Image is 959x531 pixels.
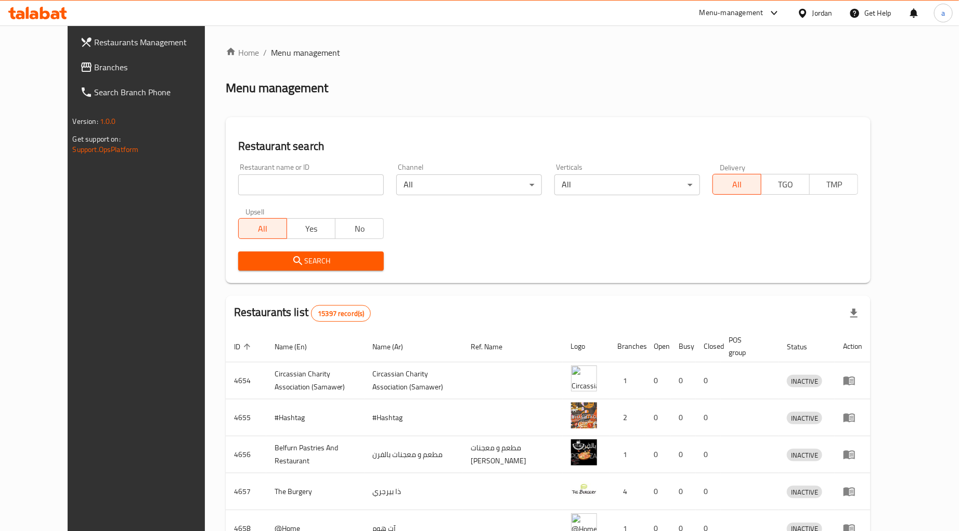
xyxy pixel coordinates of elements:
[234,340,254,353] span: ID
[671,331,696,362] th: Busy
[571,476,597,502] img: The Burgery
[787,449,822,461] span: INACTIVE
[238,174,384,195] input: Search for restaurant name or ID..
[365,436,463,473] td: مطعم و معجنات بالفرن
[291,221,331,236] span: Yes
[696,331,721,362] th: Closed
[365,473,463,510] td: ذا بيرجري
[226,46,871,59] nav: breadcrumb
[73,132,121,146] span: Get support on:
[646,473,671,510] td: 0
[238,218,287,239] button: All
[671,362,696,399] td: 0
[226,399,266,436] td: 4655
[72,55,228,80] a: Branches
[245,208,265,215] label: Upsell
[787,486,822,498] div: INACTIVE
[266,473,365,510] td: The Burgery
[95,61,219,73] span: Branches
[226,362,266,399] td: 4654
[843,411,862,424] div: Menu
[720,163,746,171] label: Delivery
[571,402,597,428] img: #Hashtag
[73,143,139,156] a: Support.OpsPlatform
[696,399,721,436] td: 0
[841,301,866,326] div: Export file
[646,362,671,399] td: 0
[787,340,821,353] span: Status
[287,218,335,239] button: Yes
[696,473,721,510] td: 0
[396,174,542,195] div: All
[571,439,597,465] img: Belfurn Pastries And Restaurant
[95,36,219,48] span: Restaurants Management
[471,340,516,353] span: Ref. Name
[941,7,945,19] span: a
[275,340,320,353] span: Name (En)
[340,221,380,236] span: No
[843,448,862,461] div: Menu
[646,331,671,362] th: Open
[335,218,384,239] button: No
[761,174,810,195] button: TGO
[787,486,822,498] span: INACTIVE
[571,365,597,391] img: ​Circassian ​Charity ​Association​ (Samawer)
[238,251,384,271] button: Search
[266,362,365,399] td: ​Circassian ​Charity ​Association​ (Samawer)
[243,221,283,236] span: All
[787,449,822,461] div: INACTIVE
[699,7,763,19] div: Menu-management
[72,80,228,105] a: Search Branch Phone
[814,177,854,192] span: TMP
[835,331,871,362] th: Action
[696,436,721,473] td: 0
[787,375,822,387] span: INACTIVE
[712,174,761,195] button: All
[696,362,721,399] td: 0
[462,436,562,473] td: مطعم و معجنات [PERSON_NAME]
[238,138,859,154] h2: Restaurant search
[610,362,646,399] td: 1
[843,374,862,387] div: Menu
[100,115,116,128] span: 1.0.0
[226,436,266,473] td: 4656
[563,331,610,362] th: Logo
[365,362,463,399] td: ​Circassian ​Charity ​Association​ (Samawer)
[610,331,646,362] th: Branches
[671,399,696,436] td: 0
[266,399,365,436] td: #Hashtag
[671,436,696,473] td: 0
[312,309,370,319] span: 15397 record(s)
[373,340,417,353] span: Name (Ar)
[73,115,98,128] span: Version:
[646,399,671,436] td: 0
[766,177,806,192] span: TGO
[671,473,696,510] td: 0
[729,334,767,359] span: POS group
[95,86,219,98] span: Search Branch Phone
[247,255,375,268] span: Search
[717,177,757,192] span: All
[787,412,822,424] span: INACTIVE
[263,46,267,59] li: /
[646,436,671,473] td: 0
[226,46,259,59] a: Home
[72,30,228,55] a: Restaurants Management
[610,399,646,436] td: 2
[226,473,266,510] td: 4657
[311,305,371,322] div: Total records count
[554,174,700,195] div: All
[610,473,646,510] td: 4
[234,305,371,322] h2: Restaurants list
[271,46,340,59] span: Menu management
[365,399,463,436] td: #Hashtag
[610,436,646,473] td: 1
[266,436,365,473] td: Belfurn Pastries And Restaurant
[809,174,858,195] button: TMP
[843,485,862,498] div: Menu
[226,80,328,96] h2: Menu management
[812,7,833,19] div: Jordan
